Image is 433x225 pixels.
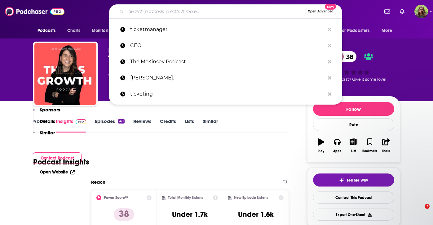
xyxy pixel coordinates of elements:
span: [PERSON_NAME] [108,47,152,53]
button: Show profile menu [414,5,428,18]
button: Details [33,118,55,130]
a: ticketmanager [109,21,342,38]
div: A weekly podcast [108,70,217,78]
a: ticketing [109,86,342,102]
p: The McKinsey Podcast [130,54,325,70]
button: Apps [329,134,345,157]
button: Open AdvancedNew [305,8,336,15]
iframe: Intercom live chat [412,204,427,219]
button: Contact Podcast [33,152,82,164]
h2: Reach [91,179,105,185]
a: Show notifications dropdown [397,6,407,17]
span: More [382,26,392,35]
span: Logged in as reagan34226 [414,5,428,18]
p: CEO [130,38,325,54]
img: This is Growth! [34,43,96,105]
button: Follow [313,102,394,116]
button: open menu [33,25,64,37]
span: Open Advanced [308,10,334,13]
a: Credits [160,118,176,133]
button: List [345,134,361,157]
input: Search podcasts, credits, & more... [126,7,305,16]
button: open menu [377,25,400,37]
span: For Podcasters [340,26,370,35]
p: Similar [40,130,55,136]
a: Charts [63,25,84,37]
a: Lists [185,118,194,133]
a: Show notifications dropdown [382,6,392,17]
div: 40 [118,119,124,124]
img: Podchaser - Follow, Share and Rate Podcasts [5,6,64,17]
button: Export One-Sheet [313,209,394,221]
button: Share [378,134,394,157]
a: The McKinsey Podcast [109,54,342,70]
div: 38Good podcast? Give it some love! [307,47,400,86]
a: [PERSON_NAME]: [109,70,342,86]
span: 38 [340,51,357,62]
button: open menu [87,25,122,37]
div: Play [318,149,324,153]
p: ticketing [130,86,325,102]
span: 7 [425,204,430,209]
a: 38 [334,51,357,62]
div: List [351,149,356,153]
button: Play [313,134,329,157]
span: Good podcast? Give it some love! [321,77,386,82]
h3: Under 1.6k [238,210,274,219]
a: Reviews [133,118,151,133]
div: Share [382,149,390,153]
p: HBR IdeaCast: [130,70,325,86]
div: Bookmark [362,149,377,153]
a: CEO [109,38,342,54]
p: Details [40,118,55,124]
div: Apps [333,149,341,153]
button: Similar [33,130,55,141]
a: Similar [203,118,218,133]
span: Charts [67,26,81,35]
h3: Under 1.7k [172,210,208,219]
span: Monitoring [92,26,114,35]
div: Search podcasts, credits, & more... [109,4,342,19]
h2: Total Monthly Listens [168,196,203,200]
span: Podcasts [38,26,56,35]
button: Bookmark [362,134,378,157]
a: Open Website [40,169,75,175]
p: ticketmanager [130,21,325,38]
div: Rate [313,118,394,131]
h2: New Episode Listens [234,196,268,200]
span: New [325,4,336,10]
h2: Power Score™ [104,196,128,200]
a: Episodes40 [95,118,124,133]
p: 38 [114,208,134,221]
img: User Profile [414,5,428,18]
button: open menu [336,25,379,37]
